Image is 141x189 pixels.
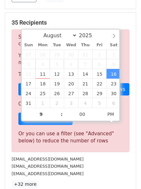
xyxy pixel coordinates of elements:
span: August 6, 2025 [64,59,78,69]
span: Mon [35,43,50,47]
span: September 2, 2025 [50,98,64,108]
span: August 16, 2025 [106,69,121,79]
span: Wed [64,43,78,47]
span: August 12, 2025 [50,69,64,79]
iframe: Chat Widget [109,158,141,189]
span: September 3, 2025 [64,98,78,108]
input: Minute [63,108,102,121]
span: August 8, 2025 [92,59,106,69]
p: Or [18,101,123,107]
span: Sat [106,43,121,47]
p: Your current plan supports a daily maximum of . [18,52,123,66]
span: Tue [50,43,64,47]
span: August 13, 2025 [64,69,78,79]
input: Year [77,32,100,39]
span: August 25, 2025 [35,88,50,98]
small: [EMAIL_ADDRESS][DOMAIN_NAME] [12,157,84,161]
span: August 3, 2025 [22,59,36,69]
span: : [61,108,63,121]
span: August 27, 2025 [64,88,78,98]
span: September 1, 2025 [35,98,50,108]
div: Or you can use a filter (see "Advanced" below) to reduce the number of rows [18,130,123,145]
span: September 6, 2025 [106,98,121,108]
span: August 20, 2025 [64,79,78,88]
span: July 30, 2025 [64,50,78,59]
h5: 35 Recipients [12,19,129,26]
span: August 28, 2025 [78,88,92,98]
span: August 21, 2025 [78,79,92,88]
span: August 10, 2025 [22,69,36,79]
span: August 29, 2025 [92,88,106,98]
small: [EMAIL_ADDRESS][DOMAIN_NAME] [12,171,84,176]
span: August 24, 2025 [22,88,36,98]
a: Sign up for a plan [18,113,73,125]
a: Choose a Google Sheet with fewer rows [18,83,129,95]
p: Sorry, you don't have enough daily email credits to send these emails. [18,34,123,47]
span: August 5, 2025 [50,59,64,69]
span: August 18, 2025 [35,79,50,88]
span: August 9, 2025 [106,59,121,69]
span: Thu [78,43,92,47]
span: Sun [22,43,36,47]
input: Hour [22,108,61,121]
span: August 7, 2025 [78,59,92,69]
span: Click to toggle [102,108,120,121]
span: August 2, 2025 [106,50,121,59]
span: July 29, 2025 [50,50,64,59]
span: August 19, 2025 [50,79,64,88]
span: August 22, 2025 [92,79,106,88]
span: July 28, 2025 [35,50,50,59]
span: August 26, 2025 [50,88,64,98]
a: +32 more [12,180,39,188]
p: To send these emails, you can either: [18,71,123,78]
span: Fri [92,43,106,47]
span: August 17, 2025 [22,79,36,88]
span: August 15, 2025 [92,69,106,79]
span: August 4, 2025 [35,59,50,69]
span: August 30, 2025 [106,88,121,98]
span: August 23, 2025 [106,79,121,88]
small: [EMAIL_ADDRESS][DOMAIN_NAME] [12,164,84,169]
span: September 5, 2025 [92,98,106,108]
span: August 14, 2025 [78,69,92,79]
span: July 27, 2025 [22,50,36,59]
span: September 4, 2025 [78,98,92,108]
span: July 31, 2025 [78,50,92,59]
span: August 11, 2025 [35,69,50,79]
span: August 1, 2025 [92,50,106,59]
span: August 31, 2025 [22,98,36,108]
